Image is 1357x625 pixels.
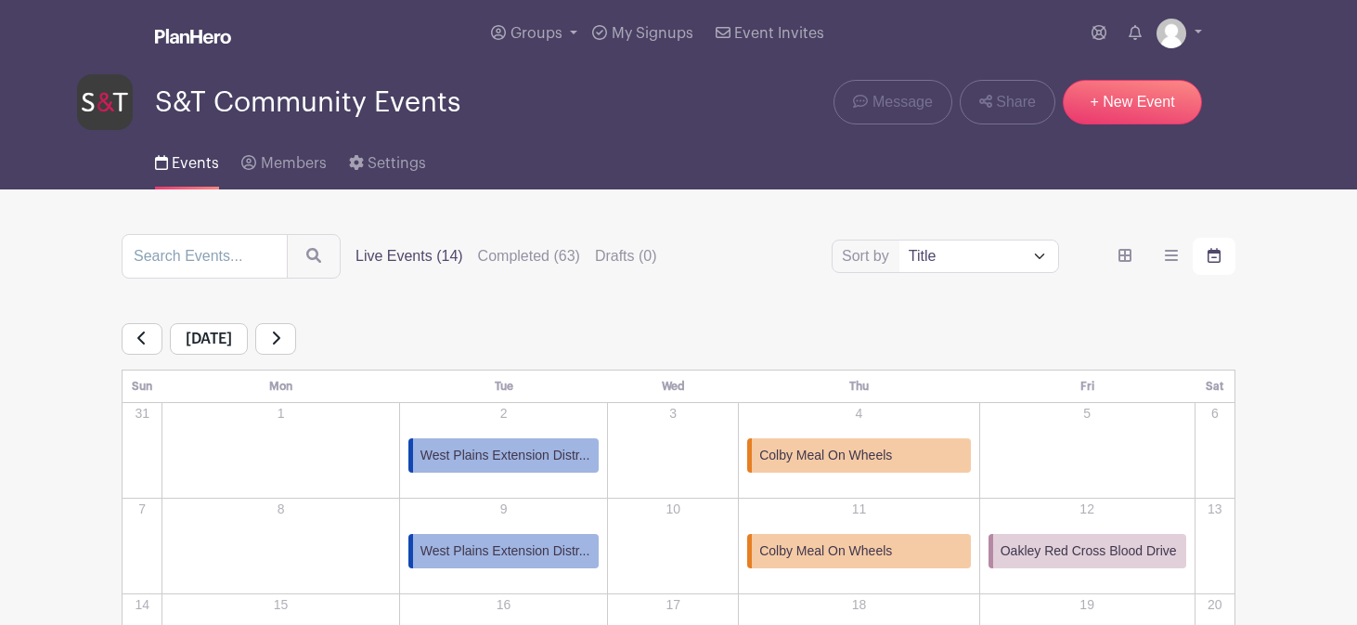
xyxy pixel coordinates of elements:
span: My Signups [612,26,693,41]
a: Oakley Red Cross Blood Drive [989,534,1186,568]
th: Tue [399,371,608,403]
p: 8 [163,500,397,519]
a: Settings [349,130,426,189]
a: West Plains Extension Distr... [408,534,600,568]
span: Events [172,156,219,171]
span: Colby Meal On Wheels [759,541,892,561]
a: Members [241,130,326,189]
p: 18 [740,595,978,615]
span: Share [996,91,1036,113]
p: 1 [163,404,397,423]
a: + New Event [1063,80,1202,124]
th: Fri [979,371,1195,403]
span: Colby Meal On Wheels [759,446,892,465]
p: 15 [163,595,397,615]
img: s-and-t-logo-planhero.png [77,74,133,130]
th: Mon [162,371,399,403]
span: [DATE] [170,323,248,355]
span: Settings [368,156,426,171]
p: 2 [401,404,607,423]
a: Events [155,130,219,189]
th: Thu [739,371,980,403]
p: 11 [740,500,978,519]
a: Message [834,80,951,124]
p: 9 [401,500,607,519]
p: 12 [981,500,1194,519]
p: 14 [123,595,161,615]
label: Sort by [842,245,895,267]
p: 19 [981,595,1194,615]
th: Wed [608,371,739,403]
img: logo_white-6c42ec7e38ccf1d336a20a19083b03d10ae64f83f12c07503d8b9e83406b4c7d.svg [155,29,231,44]
th: Sat [1195,371,1234,403]
div: order and view [1104,238,1235,275]
span: S&T Community Events [155,87,460,118]
p: 6 [1196,404,1234,423]
span: Oakley Red Cross Blood Drive [1001,541,1177,561]
p: 4 [740,404,978,423]
a: West Plains Extension Distr... [408,438,600,473]
th: Sun [123,371,162,403]
p: 31 [123,404,161,423]
p: 20 [1196,595,1234,615]
p: 10 [609,500,737,519]
p: 3 [609,404,737,423]
p: 7 [123,500,161,519]
p: 17 [609,595,737,615]
span: Groups [510,26,562,41]
p: 13 [1196,500,1234,519]
span: Members [261,156,327,171]
div: filters [355,245,672,267]
label: Live Events (14) [355,245,463,267]
a: Colby Meal On Wheels [747,438,971,473]
label: Drafts (0) [595,245,657,267]
input: Search Events... [122,234,288,279]
p: 5 [981,404,1194,423]
img: default-ce2991bfa6775e67f084385cd625a349d9dcbb7a52a09fb2fda1e96e2d18dcdb.png [1157,19,1186,48]
span: Event Invites [734,26,824,41]
span: Message [872,91,933,113]
a: Colby Meal On Wheels [747,534,971,568]
p: 16 [401,595,607,615]
span: West Plains Extension Distr... [420,541,590,561]
a: Share [960,80,1055,124]
label: Completed (63) [478,245,580,267]
span: West Plains Extension Distr... [420,446,590,465]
